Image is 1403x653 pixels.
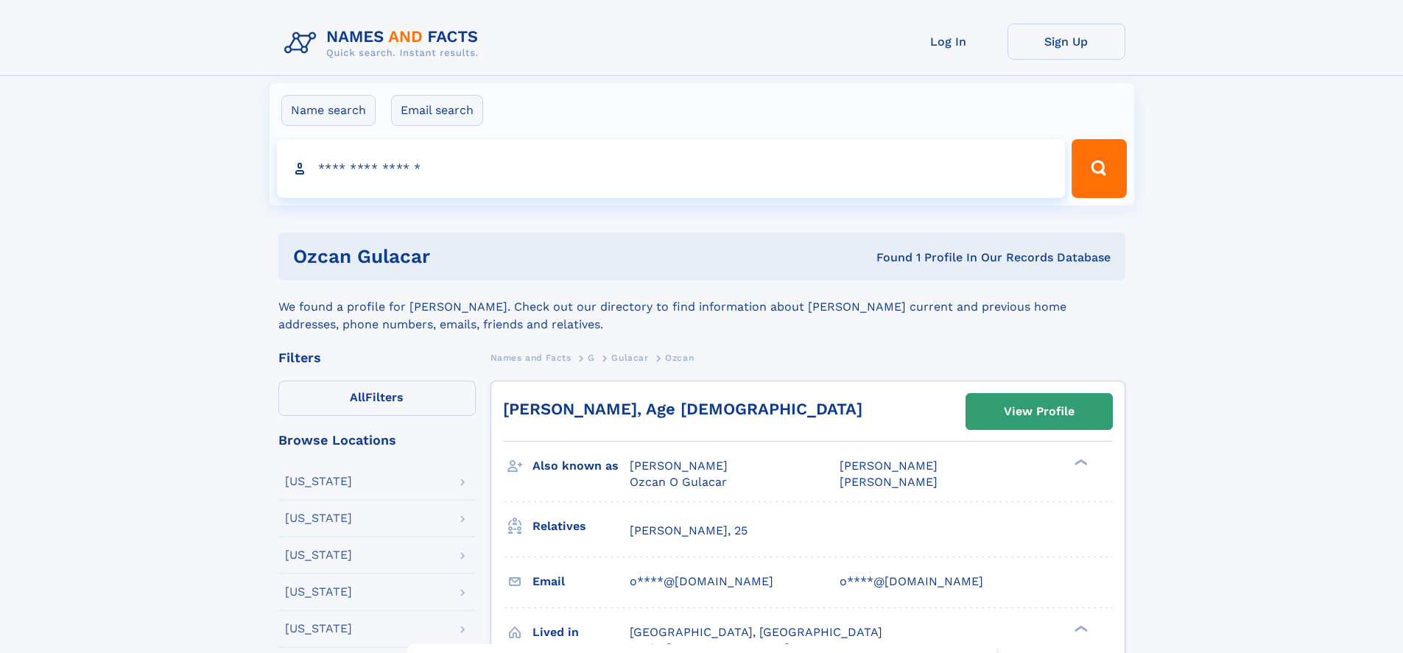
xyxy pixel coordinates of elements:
[278,351,476,364] div: Filters
[278,381,476,416] label: Filters
[285,549,352,561] div: [US_STATE]
[630,625,882,639] span: [GEOGRAPHIC_DATA], [GEOGRAPHIC_DATA]
[350,390,365,404] span: All
[890,24,1008,60] a: Log In
[1008,24,1125,60] a: Sign Up
[285,476,352,487] div: [US_STATE]
[1071,624,1089,633] div: ❯
[293,247,653,266] h1: Ozcan Gulacar
[278,434,476,447] div: Browse Locations
[665,353,694,363] span: Ozcan
[532,453,630,479] h3: Also known as
[840,459,938,473] span: [PERSON_NAME]
[630,523,748,539] a: [PERSON_NAME], 25
[532,514,630,539] h3: Relatives
[653,250,1111,266] div: Found 1 Profile In Our Records Database
[1004,395,1075,428] div: View Profile
[611,348,648,367] a: Gulacar
[611,353,648,363] span: Gulacar
[630,459,728,473] span: [PERSON_NAME]
[285,512,352,524] div: [US_STATE]
[588,348,595,367] a: G
[532,620,630,645] h3: Lived in
[840,475,938,489] span: [PERSON_NAME]
[588,353,595,363] span: G
[281,95,376,126] label: Name search
[278,280,1125,333] div: We found a profile for [PERSON_NAME]. Check out our directory to find information about [PERSON_N...
[490,348,572,367] a: Names and Facts
[278,24,490,63] img: Logo Names and Facts
[532,569,630,594] h3: Email
[503,400,862,418] a: [PERSON_NAME], Age [DEMOGRAPHIC_DATA]
[285,623,352,635] div: [US_STATE]
[277,139,1066,198] input: search input
[285,586,352,598] div: [US_STATE]
[391,95,483,126] label: Email search
[966,394,1112,429] a: View Profile
[1071,458,1089,467] div: ❯
[1072,139,1126,198] button: Search Button
[630,475,727,489] span: Ozcan O Gulacar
